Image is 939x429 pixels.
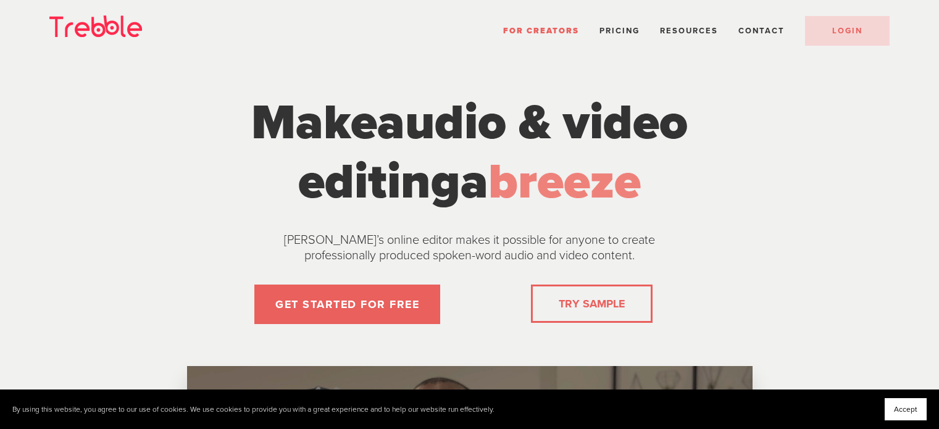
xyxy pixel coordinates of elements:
[254,285,440,324] a: GET STARTED FOR FREE
[488,152,641,212] span: breeze
[377,93,688,152] span: audio & video
[599,26,640,36] a: Pricing
[12,405,495,414] p: By using this website, you agree to our use of cookies. We use cookies to provide you with a grea...
[554,291,630,316] a: TRY SAMPLE
[660,26,718,36] span: Resources
[503,26,579,36] a: For Creators
[894,405,917,414] span: Accept
[738,26,785,36] a: Contact
[885,398,927,420] button: Accept
[298,152,461,212] span: editing
[238,93,701,212] h1: Make a
[805,16,890,46] a: LOGIN
[49,15,142,37] img: Trebble
[832,26,862,36] span: LOGIN
[254,233,686,264] p: [PERSON_NAME]’s online editor makes it possible for anyone to create professionally produced spok...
